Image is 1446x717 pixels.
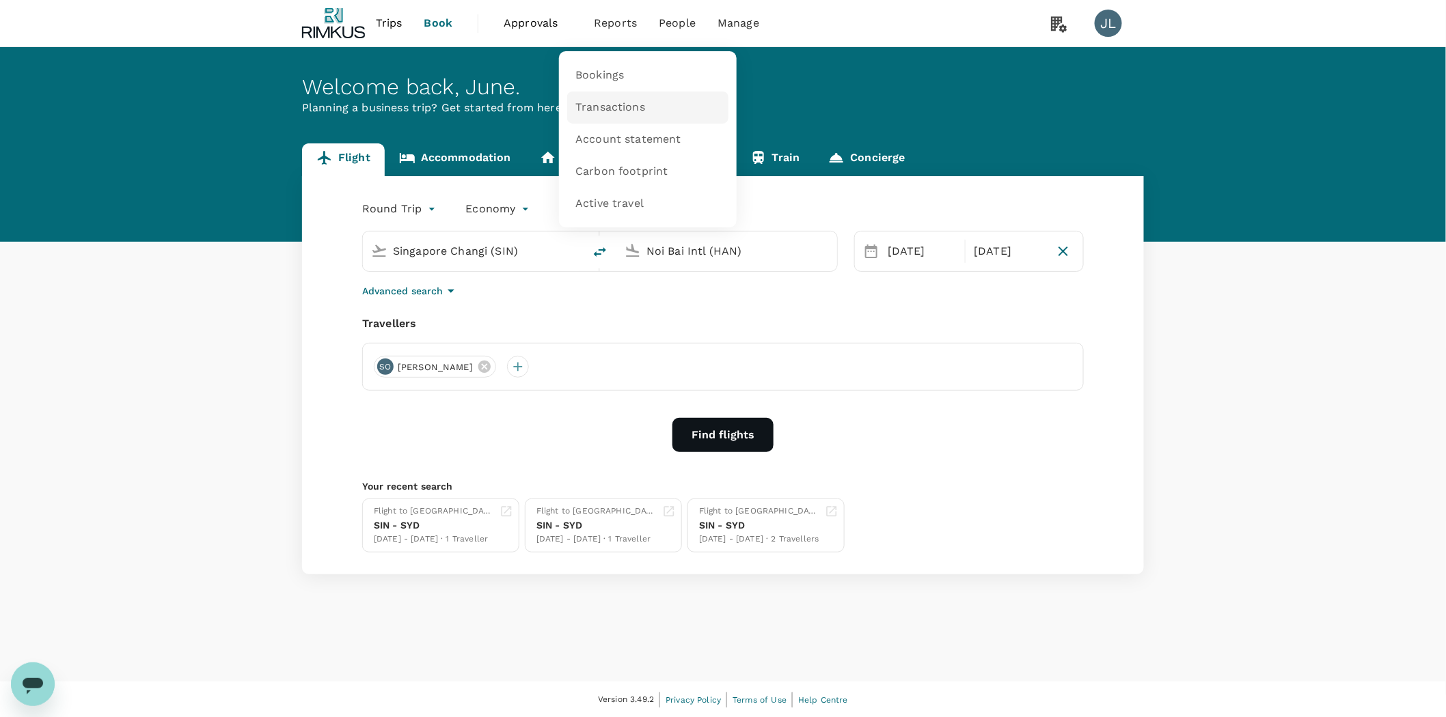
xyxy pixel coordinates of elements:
[575,132,681,147] span: Account statement
[374,533,494,546] div: [DATE] - [DATE] · 1 Traveller
[567,92,728,124] a: Transactions
[699,518,819,533] div: SIN - SYD
[393,240,555,262] input: Depart from
[11,662,55,706] iframe: Button to launch messaging window
[536,533,657,546] div: [DATE] - [DATE] · 1 Traveller
[567,156,728,188] a: Carbon footprint
[302,100,1144,116] p: Planning a business trip? Get started from here.
[736,143,815,176] a: Train
[646,240,808,262] input: Going to
[466,198,532,220] div: Economy
[814,143,919,176] a: Concierge
[574,249,577,252] button: Open
[718,15,759,31] span: Manage
[882,238,962,265] div: [DATE]
[567,188,728,220] a: Active travel
[598,693,654,707] span: Version 3.49.2
[733,692,787,707] a: Terms of Use
[666,695,721,705] span: Privacy Policy
[699,505,819,518] div: Flight to [GEOGRAPHIC_DATA]
[526,143,630,176] a: Long stay
[362,315,1084,332] div: Travellers
[575,100,645,115] span: Transactions
[362,479,1084,493] p: Your recent search
[536,518,657,533] div: SIN - SYD
[733,695,787,705] span: Terms of Use
[362,198,439,220] div: Round Trip
[374,505,494,518] div: Flight to [GEOGRAPHIC_DATA]
[575,196,644,212] span: Active travel
[374,518,494,533] div: SIN - SYD
[968,238,1048,265] div: [DATE]
[594,15,637,31] span: Reports
[666,692,721,707] a: Privacy Policy
[424,15,453,31] span: Book
[390,361,481,374] span: [PERSON_NAME]
[575,68,624,83] span: Bookings
[377,358,394,375] div: SO
[302,143,385,176] a: Flight
[385,143,526,176] a: Accommodation
[567,124,728,156] a: Account statement
[362,284,443,298] p: Advanced search
[567,59,728,92] a: Bookings
[1095,10,1122,37] div: JL
[659,15,696,31] span: People
[699,533,819,546] div: [DATE] - [DATE] · 2 Travellers
[798,692,848,707] a: Help Centre
[828,249,830,252] button: Open
[584,236,616,268] button: delete
[376,15,403,31] span: Trips
[504,15,572,31] span: Approvals
[798,695,848,705] span: Help Centre
[575,164,668,180] span: Carbon footprint
[536,505,657,518] div: Flight to [GEOGRAPHIC_DATA]
[362,283,459,299] button: Advanced search
[374,356,496,378] div: SO[PERSON_NAME]
[672,418,774,452] button: Find flights
[302,8,365,38] img: Rimkus SG Pte. Ltd.
[302,74,1144,100] div: Welcome back , June .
